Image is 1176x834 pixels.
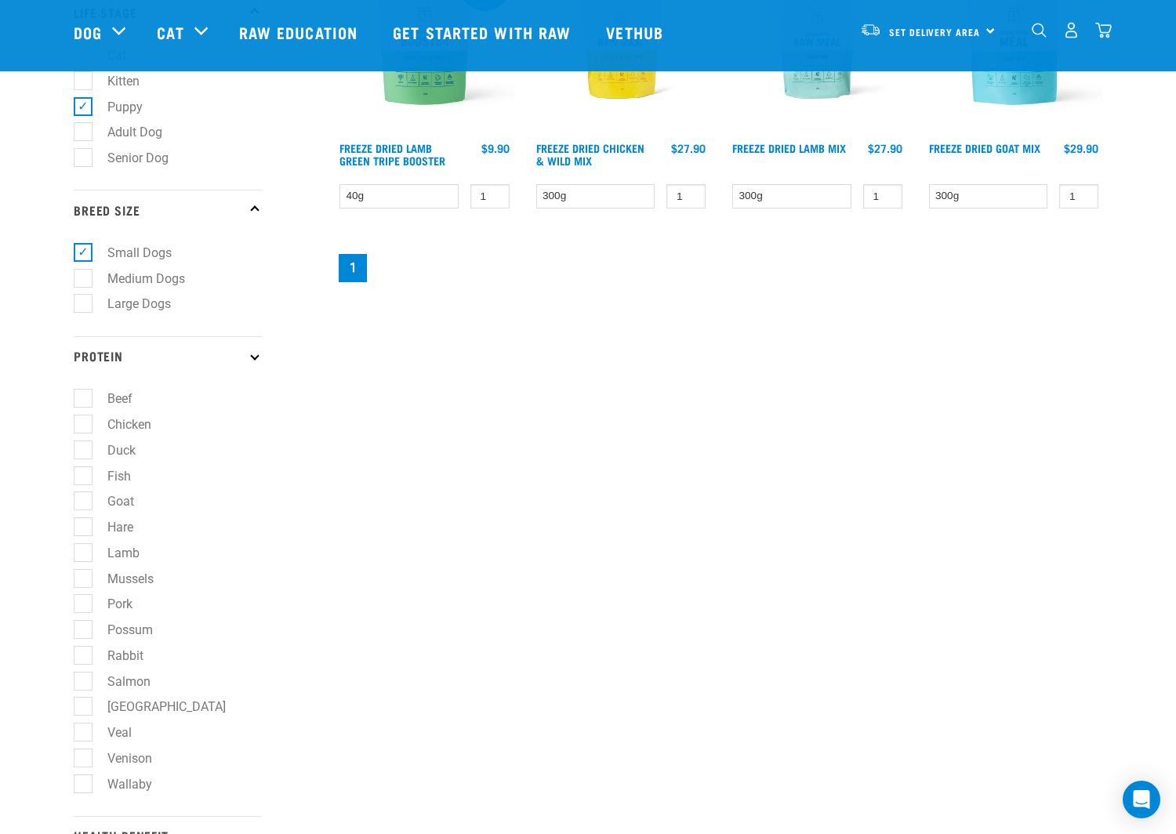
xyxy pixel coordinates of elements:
[82,697,232,716] label: [GEOGRAPHIC_DATA]
[74,336,262,375] p: Protein
[889,29,980,34] span: Set Delivery Area
[82,594,139,614] label: Pork
[82,269,191,288] label: Medium Dogs
[1064,142,1098,154] div: $29.90
[82,97,149,117] label: Puppy
[929,145,1040,150] a: Freeze Dried Goat Mix
[82,466,137,486] label: Fish
[157,20,183,44] a: Cat
[82,148,175,168] label: Senior Dog
[82,569,160,589] label: Mussels
[377,1,590,63] a: Get started with Raw
[536,145,644,163] a: Freeze Dried Chicken & Wild Mix
[82,71,146,91] label: Kitten
[470,184,510,208] input: 1
[82,441,142,460] label: Duck
[1032,23,1047,38] img: home-icon-1@2x.png
[868,142,902,154] div: $27.90
[82,243,178,263] label: Small Dogs
[82,672,157,691] label: Salmon
[860,23,881,37] img: van-moving.png
[82,122,169,142] label: Adult Dog
[339,254,367,282] a: Page 1
[82,294,177,314] label: Large Dogs
[671,142,706,154] div: $27.90
[82,774,158,794] label: Wallaby
[82,620,159,640] label: Possum
[82,517,140,537] label: Hare
[82,749,158,768] label: Venison
[1095,22,1112,38] img: home-icon@2x.png
[481,142,510,154] div: $9.90
[1063,22,1080,38] img: user.png
[223,1,377,63] a: Raw Education
[82,723,138,742] label: Veal
[1059,184,1098,208] input: 1
[82,415,158,434] label: Chicken
[732,145,846,150] a: Freeze Dried Lamb Mix
[82,491,140,511] label: Goat
[1123,781,1160,818] div: Open Intercom Messenger
[82,543,146,563] label: Lamb
[863,184,902,208] input: 1
[82,646,150,665] label: Rabbit
[590,1,683,63] a: Vethub
[74,20,102,44] a: Dog
[336,251,1102,285] nav: pagination
[666,184,706,208] input: 1
[82,389,139,408] label: Beef
[339,145,445,163] a: Freeze Dried Lamb Green Tripe Booster
[74,190,262,229] p: Breed Size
